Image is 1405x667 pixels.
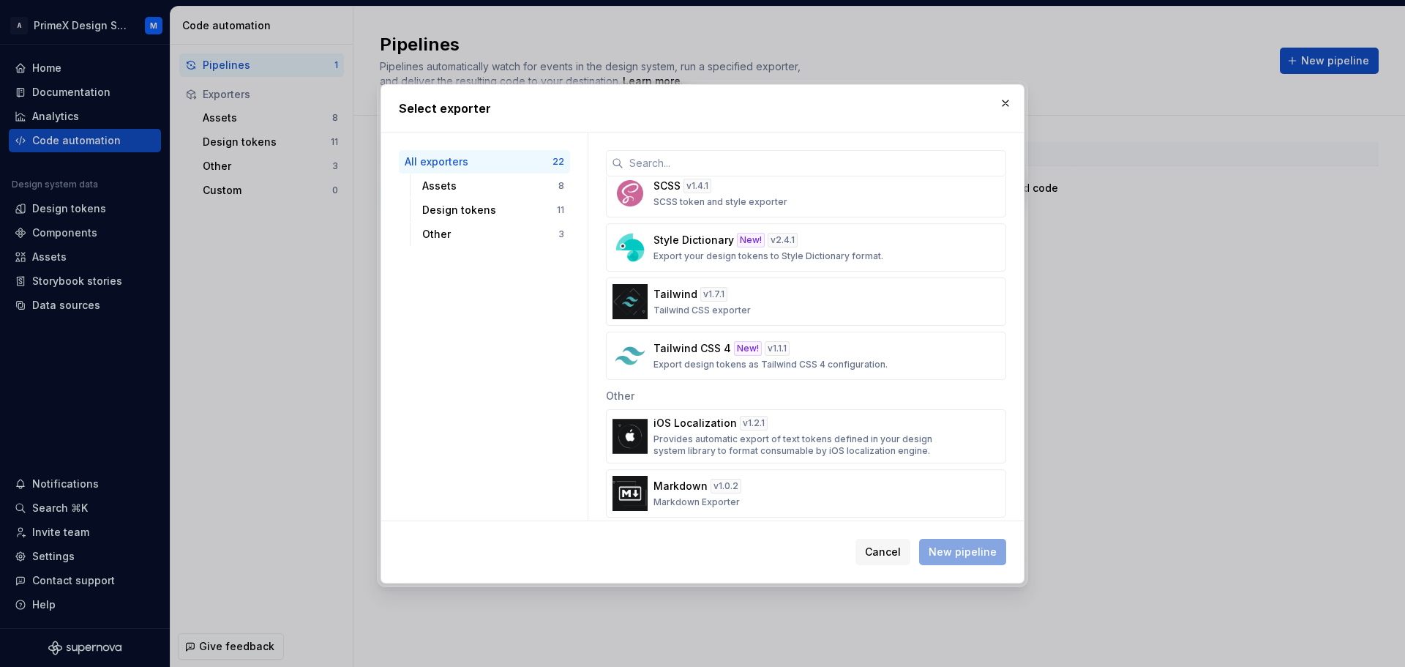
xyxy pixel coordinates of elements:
[558,228,564,240] div: 3
[558,180,564,192] div: 8
[606,332,1006,380] button: Tailwind CSS 4New!v1.1.1Export design tokens as Tailwind CSS 4 configuration.
[653,233,734,247] p: Style Dictionary
[606,169,1006,217] button: SCSSv1.4.1SCSS token and style exporter
[734,341,762,356] div: New!
[653,305,751,316] p: Tailwind CSS exporter
[700,287,727,302] div: v 1.7.1
[653,433,950,457] p: Provides automatic export of text tokens defined in your design system library to format consumab...
[606,469,1006,518] button: Markdownv1.0.2Markdown Exporter
[422,203,557,217] div: Design tokens
[653,250,883,262] p: Export your design tokens to Style Dictionary format.
[653,479,708,493] p: Markdown
[711,479,741,493] div: v 1.0.2
[653,196,787,208] p: SCSS token and style exporter
[855,539,910,565] button: Cancel
[740,416,768,431] div: v 1.2.1
[606,380,1006,409] div: Other
[653,416,737,431] p: iOS Localization
[606,223,1006,272] button: Style DictionaryNew!v2.4.1Export your design tokens to Style Dictionary format.
[606,409,1006,463] button: iOS Localizationv1.2.1Provides automatic export of text tokens defined in your design system libr...
[653,287,697,302] p: Tailwind
[653,359,888,370] p: Export design tokens as Tailwind CSS 4 configuration.
[737,233,765,247] div: New!
[416,223,570,246] button: Other3
[865,545,901,559] span: Cancel
[765,341,790,356] div: v 1.1.1
[683,179,711,193] div: v 1.4.1
[399,100,1006,117] h2: Select exporter
[653,341,731,356] p: Tailwind CSS 4
[623,150,1006,176] input: Search...
[768,233,798,247] div: v 2.4.1
[557,204,564,216] div: 11
[399,150,570,174] button: All exporters22
[653,179,681,193] p: SCSS
[606,277,1006,326] button: Tailwindv1.7.1Tailwind CSS exporter
[422,179,558,193] div: Assets
[416,198,570,222] button: Design tokens11
[653,496,740,508] p: Markdown Exporter
[552,156,564,168] div: 22
[422,227,558,242] div: Other
[416,174,570,198] button: Assets8
[405,154,552,169] div: All exporters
